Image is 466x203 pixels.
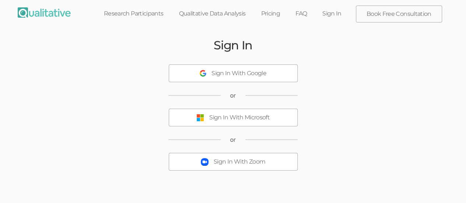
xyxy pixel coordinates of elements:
a: Book Free Consultation [356,6,442,22]
button: Sign In With Microsoft [169,109,298,126]
span: or [230,91,236,100]
div: Sign In With Zoom [214,158,265,166]
img: Qualitative [18,7,71,18]
a: FAQ [288,6,315,22]
h2: Sign In [214,39,252,52]
img: Sign In With Zoom [201,158,209,166]
span: or [230,136,236,144]
button: Sign In With Zoom [169,153,298,171]
div: Sign In With Google [211,69,266,78]
a: Qualitative Data Analysis [171,6,253,22]
img: Sign In With Microsoft [196,114,204,122]
a: Research Participants [96,6,171,22]
a: Pricing [253,6,288,22]
button: Sign In With Google [169,64,298,82]
div: Sign In With Microsoft [209,113,270,122]
a: Sign In [315,6,349,22]
iframe: Chat Widget [429,168,466,203]
img: Sign In With Google [200,70,206,77]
